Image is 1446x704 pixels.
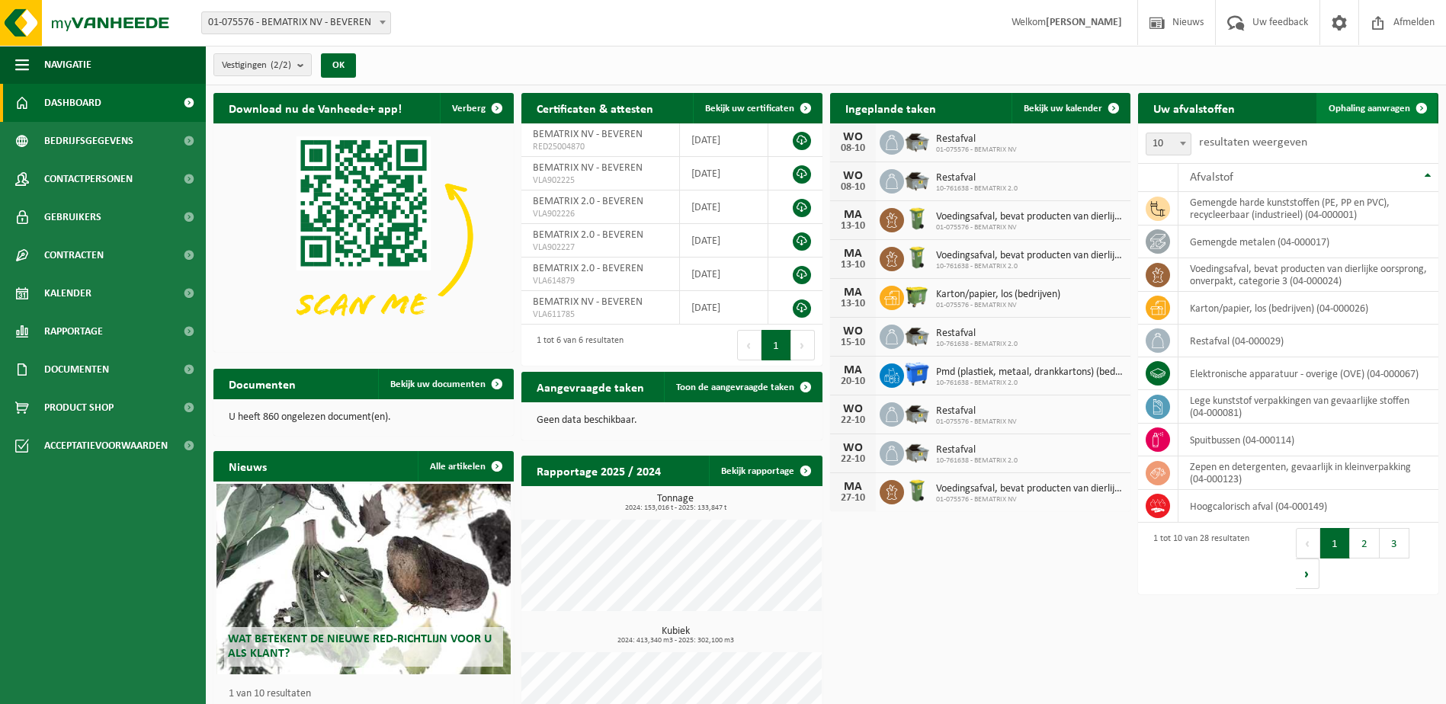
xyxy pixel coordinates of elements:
[533,174,668,187] span: VLA902225
[529,504,822,512] span: 2024: 153,016 t - 2025: 133,847 t
[761,330,791,360] button: 1
[791,330,815,360] button: Next
[1178,292,1438,325] td: karton/papier, los (bedrijven) (04-000026)
[904,322,930,348] img: WB-5000-GAL-GY-01
[664,372,821,402] a: Toon de aangevraagde taken
[321,53,356,78] button: OK
[709,456,821,486] a: Bekijk rapportage
[529,494,822,512] h3: Tonnage
[904,439,930,465] img: WB-5000-GAL-GY-01
[936,418,1017,427] span: 01-075576 - BEMATRIX NV
[936,328,1018,340] span: Restafval
[936,146,1017,155] span: 01-075576 - BEMATRIX NV
[838,403,868,415] div: WO
[904,478,930,504] img: WB-0140-HPE-GN-50
[830,93,951,123] h2: Ingeplande taken
[222,54,291,77] span: Vestigingen
[44,274,91,312] span: Kalender
[1296,558,1319,589] button: Next
[44,122,133,160] span: Bedrijfsgegevens
[1296,528,1320,558] button: Previous
[680,123,768,157] td: [DATE]
[904,245,930,270] img: WB-0140-HPE-GN-50
[1178,456,1438,490] td: zepen en detergenten, gevaarlijk in kleinverpakking (04-000123)
[1178,325,1438,357] td: restafval (04-000029)
[1190,171,1233,184] span: Afvalstof
[838,286,868,299] div: MA
[521,93,668,123] h2: Certificaten & attesten
[44,312,103,350] span: Rapportage
[1178,424,1438,456] td: spuitbussen (04-000114)
[904,128,930,154] img: WB-5000-GAL-GY-01
[521,372,659,402] h2: Aangevraagde taken
[533,275,668,287] span: VLA614879
[521,456,676,485] h2: Rapportage 2025 / 2024
[213,93,417,123] h2: Download nu de Vanheede+ app!
[533,141,668,153] span: RED25004870
[838,131,868,143] div: WO
[693,93,821,123] a: Bekijk uw certificaten
[838,260,868,270] div: 13-10
[418,451,512,482] a: Alle artikelen
[936,250,1123,262] span: Voedingsafval, bevat producten van dierlijke oorsprong, onverpakt, categorie 3
[533,242,668,254] span: VLA902227
[1320,528,1350,558] button: 1
[1178,258,1438,292] td: voedingsafval, bevat producten van dierlijke oorsprong, onverpakt, categorie 3 (04-000024)
[838,442,868,454] div: WO
[271,60,291,70] count: (2/2)
[529,626,822,645] h3: Kubiek
[213,123,514,349] img: Download de VHEPlus App
[229,689,506,699] p: 1 van 10 resultaten
[202,12,390,34] span: 01-075576 - BEMATRIX NV - BEVEREN
[1329,104,1410,114] span: Ophaling aanvragen
[1178,192,1438,226] td: gemengde harde kunststoffen (PE, PP en PVC), recycleerbaar (industrieel) (04-000001)
[440,93,512,123] button: Verberg
[838,454,868,465] div: 22-10
[680,224,768,258] td: [DATE]
[213,369,311,398] h2: Documenten
[936,379,1123,388] span: 10-761638 - BEMATRIX 2.0
[529,637,822,645] span: 2024: 413,340 m3 - 2025: 302,100 m3
[936,405,1017,418] span: Restafval
[44,198,101,236] span: Gebruikers
[838,209,868,221] div: MA
[533,208,668,220] span: VLA902226
[904,283,930,309] img: WB-1100-HPE-GN-50
[1146,133,1191,155] span: 10
[737,330,761,360] button: Previous
[213,53,312,76] button: Vestigingen(2/2)
[44,236,104,274] span: Contracten
[44,46,91,84] span: Navigatie
[44,389,114,427] span: Product Shop
[838,221,868,232] div: 13-10
[838,299,868,309] div: 13-10
[838,364,868,376] div: MA
[936,366,1123,379] span: Pmd (plastiek, metaal, drankkartons) (bedrijven)
[936,172,1018,184] span: Restafval
[838,338,868,348] div: 15-10
[390,379,486,389] span: Bekijk uw documenten
[838,248,868,260] div: MA
[213,451,282,481] h2: Nieuws
[537,415,806,426] p: Geen data beschikbaar.
[1316,93,1437,123] a: Ophaling aanvragen
[936,184,1018,194] span: 10-761638 - BEMATRIX 2.0
[44,160,133,198] span: Contactpersonen
[44,427,168,465] span: Acceptatievoorwaarden
[936,301,1060,310] span: 01-075576 - BEMATRIX NV
[1199,136,1307,149] label: resultaten weergeven
[838,493,868,504] div: 27-10
[936,483,1123,495] span: Voedingsafval, bevat producten van dierlijke oorsprong, onverpakt, categorie 3
[838,376,868,387] div: 20-10
[936,495,1123,504] span: 01-075576 - BEMATRIX NV
[936,223,1123,232] span: 01-075576 - BEMATRIX NV
[529,328,624,362] div: 1 tot 6 van 6 resultaten
[838,170,868,182] div: WO
[676,382,794,392] span: Toon de aangevraagde taken
[1146,133,1191,155] span: 10
[533,229,643,241] span: BEMATRIX 2.0 - BEVEREN
[680,258,768,291] td: [DATE]
[936,456,1018,466] span: 10-761638 - BEMATRIX 2.0
[680,190,768,224] td: [DATE]
[1146,526,1249,590] div: 1 tot 10 van 28 resultaten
